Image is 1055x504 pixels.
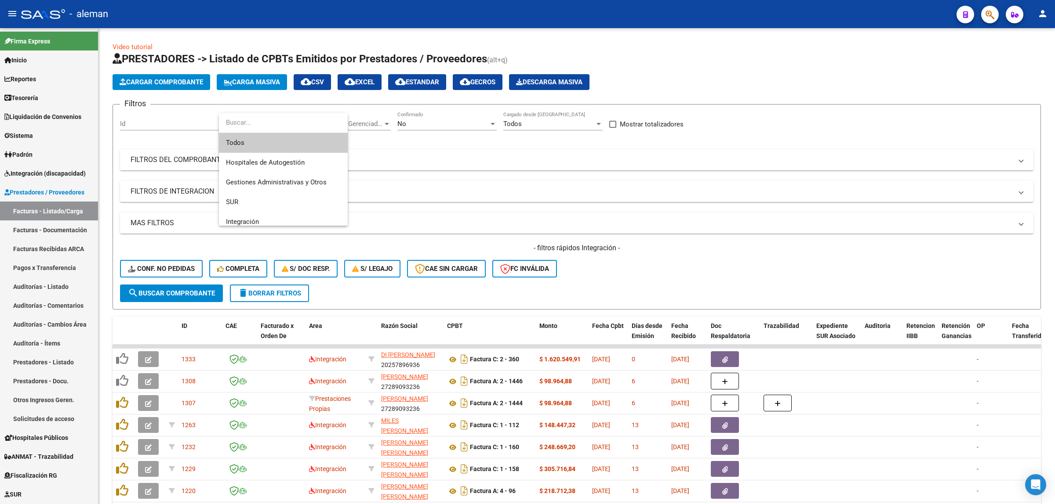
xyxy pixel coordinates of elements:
[219,113,348,133] input: dropdown search
[226,178,327,186] span: Gestiones Administrativas y Otros
[226,198,238,206] span: SUR
[1025,474,1046,495] div: Open Intercom Messenger
[226,133,341,153] span: Todos
[226,158,305,166] span: Hospitales de Autogestión
[226,218,259,226] span: Integración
